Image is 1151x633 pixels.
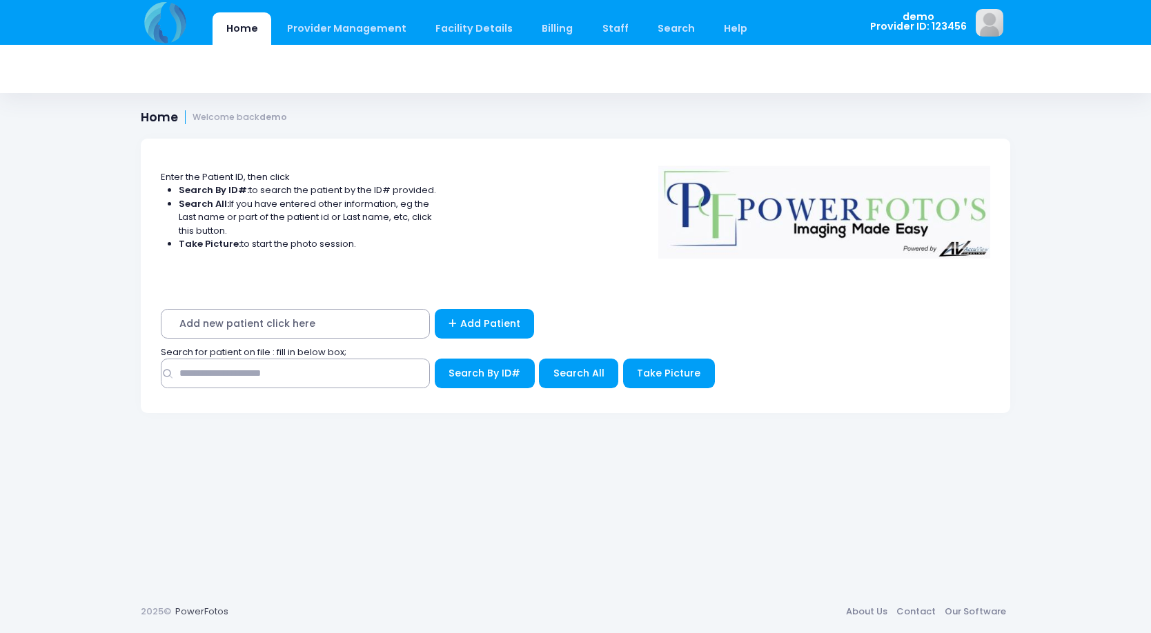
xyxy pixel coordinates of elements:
strong: demo [259,111,287,123]
li: to start the photo session. [179,237,437,251]
strong: Search All: [179,197,229,210]
img: image [976,9,1003,37]
li: to search the patient by the ID# provided. [179,183,437,197]
img: Logo [652,157,997,259]
button: Take Picture [623,359,715,388]
a: Search [644,12,708,45]
a: Staff [589,12,642,45]
span: demo Provider ID: 123456 [870,12,967,32]
span: Search for patient on file : fill in below box; [161,345,346,359]
a: Provider Management [273,12,420,45]
a: Our Software [940,599,1010,624]
span: Add new patient click here [161,309,430,339]
a: Facility Details [422,12,527,45]
a: Add Patient [435,309,535,339]
button: Search All [539,359,618,388]
a: Contact [892,599,940,624]
span: Take Picture [637,366,700,380]
a: PowerFotos [175,605,228,618]
a: Help [711,12,761,45]
a: About Us [841,599,892,624]
strong: Search By ID#: [179,183,249,197]
button: Search By ID# [435,359,535,388]
strong: Take Picture: [179,237,241,250]
span: Enter the Patient ID, then click [161,170,290,183]
span: Search By ID# [449,366,520,380]
span: Search All [553,366,604,380]
li: If you have entered other information, eg the Last name or part of the patient id or Last name, e... [179,197,437,238]
a: Home [213,12,271,45]
small: Welcome back [193,112,287,123]
a: Billing [529,12,587,45]
h1: Home [141,110,287,125]
span: 2025© [141,605,171,618]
